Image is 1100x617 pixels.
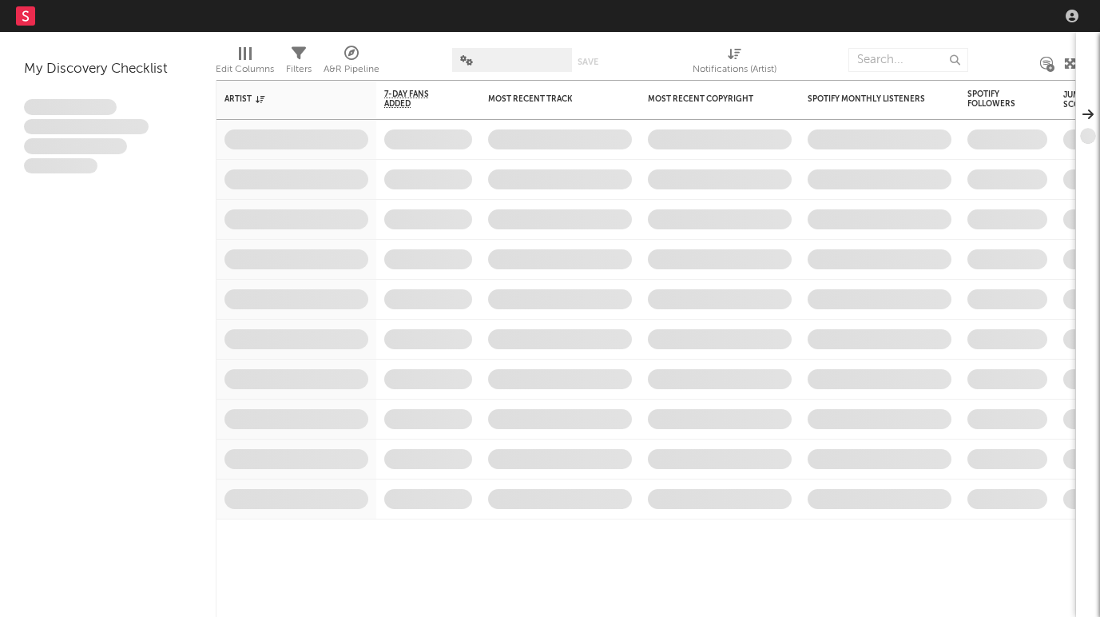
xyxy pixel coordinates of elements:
div: Notifications (Artist) [693,40,776,86]
div: My Discovery Checklist [24,60,192,79]
button: Save [578,58,598,66]
span: Aliquam viverra [24,158,97,174]
div: A&R Pipeline [324,60,379,79]
span: 7-Day Fans Added [384,90,448,109]
div: Edit Columns [216,60,274,79]
span: Praesent ac interdum [24,138,127,154]
input: Search... [848,48,968,72]
div: Spotify Monthly Listeners [808,94,927,104]
div: A&R Pipeline [324,40,379,86]
span: Integer aliquet in purus et [24,119,149,135]
div: Edit Columns [216,40,274,86]
div: Filters [286,40,312,86]
div: Most Recent Track [488,94,608,104]
div: Filters [286,60,312,79]
span: Lorem ipsum dolor [24,99,117,115]
div: Spotify Followers [967,90,1023,109]
div: Notifications (Artist) [693,60,776,79]
div: Artist [224,94,344,104]
div: Most Recent Copyright [648,94,768,104]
